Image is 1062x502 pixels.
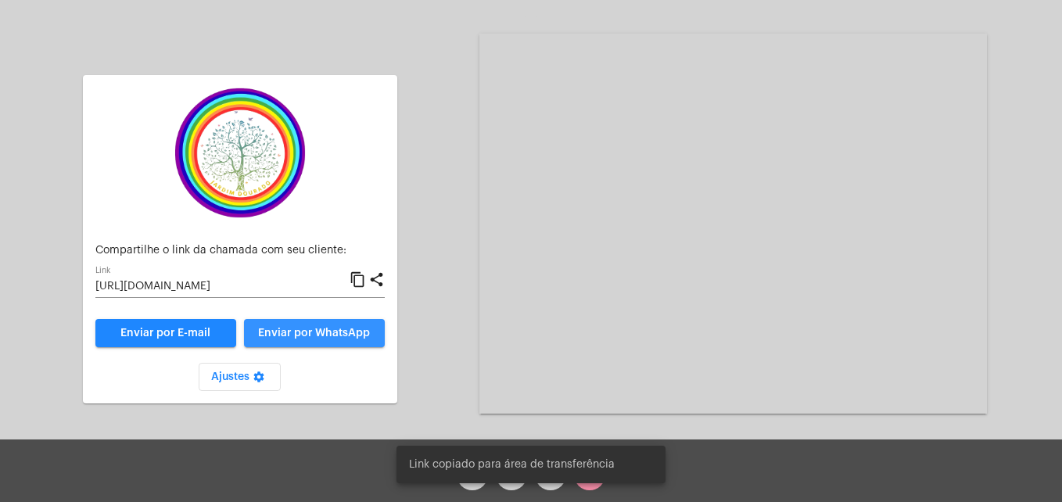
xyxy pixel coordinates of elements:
button: Enviar por WhatsApp [244,319,385,347]
a: Enviar por E-mail [95,319,236,347]
p: Compartilhe o link da chamada com seu cliente: [95,245,385,256]
span: Ajustes [211,371,268,382]
span: Enviar por WhatsApp [258,328,370,339]
span: Enviar por E-mail [120,328,210,339]
mat-icon: content_copy [350,271,366,289]
button: Ajustes [199,363,281,391]
mat-icon: settings [249,371,268,389]
mat-icon: share [368,271,385,289]
span: Link copiado para área de transferência [409,457,615,472]
img: c337f8d0-2252-6d55-8527-ab50248c0d14.png [162,88,318,218]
